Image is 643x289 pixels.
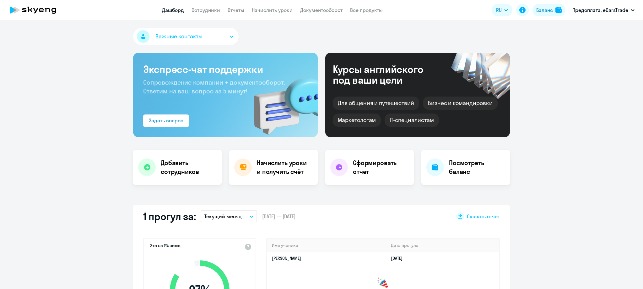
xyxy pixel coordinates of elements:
a: [DATE] [391,255,408,261]
h4: Сформировать отчет [353,158,409,176]
button: RU [492,4,512,16]
h4: Добавить сотрудников [161,158,217,176]
img: bg-img [245,66,318,137]
a: Дашборд [162,7,184,13]
span: Важные контакты [155,32,203,41]
a: Документооборот [300,7,343,13]
a: [PERSON_NAME] [272,255,301,261]
h3: Экспресс-чат поддержки [143,63,308,75]
img: balance [555,7,562,13]
a: Отчеты [228,7,244,13]
span: [DATE] — [DATE] [262,213,295,220]
div: Маркетологам [333,114,381,127]
a: Сотрудники [192,7,220,13]
th: Дата прогула [386,239,499,252]
span: RU [496,6,502,14]
div: Задать вопрос [149,117,183,124]
a: Начислить уроки [252,7,293,13]
div: Бизнес и командировки [423,97,498,110]
div: Для общения и путешествий [333,97,419,110]
button: Важные контакты [133,28,239,45]
button: Задать вопрос [143,114,189,127]
button: Балансbalance [532,4,565,16]
h2: 1 прогул за: [143,210,196,223]
span: Скачать отчет [467,213,500,220]
th: Имя ученика [267,239,386,252]
div: Баланс [536,6,553,14]
div: Курсы английского под ваши цели [333,64,440,85]
span: Сопровождение компании + документооборот. Ответим на ваш вопрос за 5 минут! [143,78,285,95]
p: Предоплата, eCarsTrade [572,6,628,14]
span: Это на 1% ниже, [150,243,181,250]
h4: Посмотреть баланс [449,158,505,176]
div: IT-специалистам [385,114,439,127]
p: Текущий месяц [204,213,242,220]
h4: Начислить уроки и получить счёт [257,158,311,176]
button: Предоплата, eCarsTrade [569,3,638,18]
button: Текущий месяц [201,210,257,222]
a: Все продукты [350,7,383,13]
